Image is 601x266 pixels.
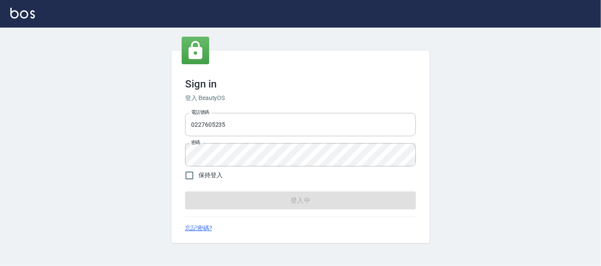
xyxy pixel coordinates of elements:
[10,8,35,19] img: Logo
[191,139,200,146] label: 密碼
[185,224,212,233] a: 忘記密碼?
[185,78,416,90] h3: Sign in
[191,109,209,116] label: 電話號碼
[185,94,416,103] h6: 登入 BeautyOS
[198,171,223,180] span: 保持登入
